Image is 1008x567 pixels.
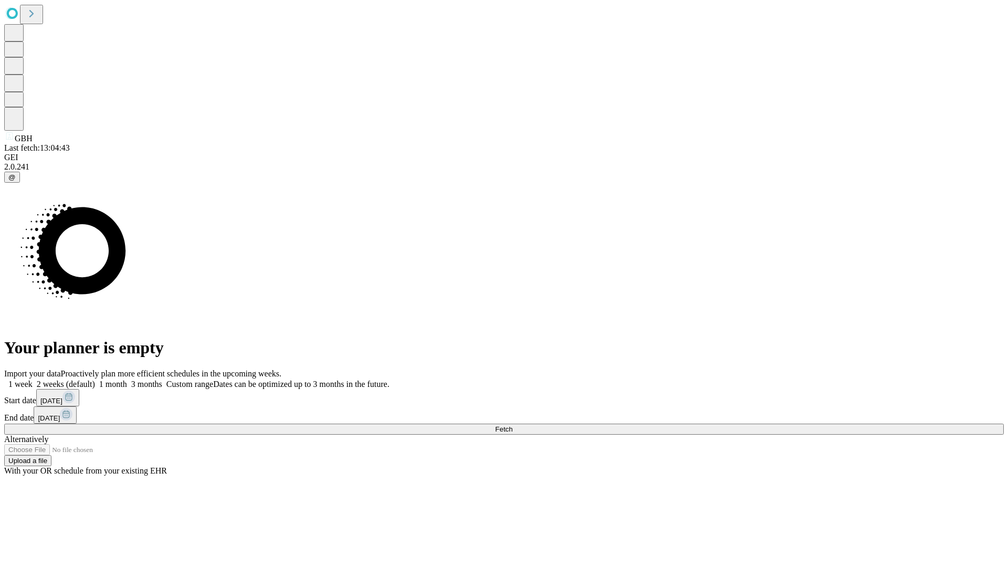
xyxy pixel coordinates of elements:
[4,338,1004,358] h1: Your planner is empty
[4,162,1004,172] div: 2.0.241
[495,425,512,433] span: Fetch
[4,172,20,183] button: @
[61,369,281,378] span: Proactively plan more efficient schedules in the upcoming weeks.
[38,414,60,422] span: [DATE]
[8,380,33,388] span: 1 week
[40,397,62,405] span: [DATE]
[4,435,48,444] span: Alternatively
[4,153,1004,162] div: GEI
[36,389,79,406] button: [DATE]
[4,466,167,475] span: With your OR schedule from your existing EHR
[4,455,51,466] button: Upload a file
[131,380,162,388] span: 3 months
[99,380,127,388] span: 1 month
[34,406,77,424] button: [DATE]
[213,380,389,388] span: Dates can be optimized up to 3 months in the future.
[166,380,213,388] span: Custom range
[4,389,1004,406] div: Start date
[4,369,61,378] span: Import your data
[37,380,95,388] span: 2 weeks (default)
[8,173,16,181] span: @
[15,134,33,143] span: GBH
[4,406,1004,424] div: End date
[4,143,70,152] span: Last fetch: 13:04:43
[4,424,1004,435] button: Fetch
